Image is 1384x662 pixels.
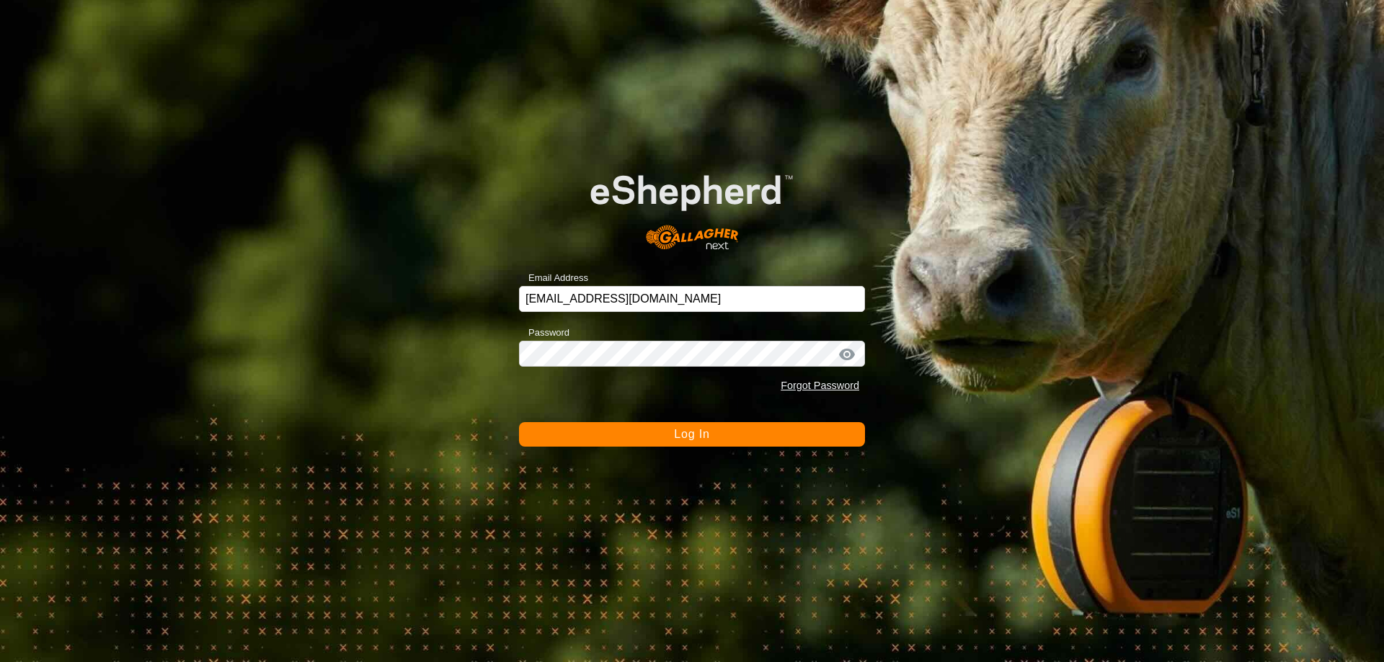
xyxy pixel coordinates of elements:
img: E-shepherd Logo [554,146,830,264]
label: Email Address [519,271,588,285]
a: Forgot Password [781,380,859,391]
input: Email Address [519,286,865,312]
label: Password [519,326,569,340]
button: Log In [519,422,865,447]
span: Log In [674,428,709,440]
